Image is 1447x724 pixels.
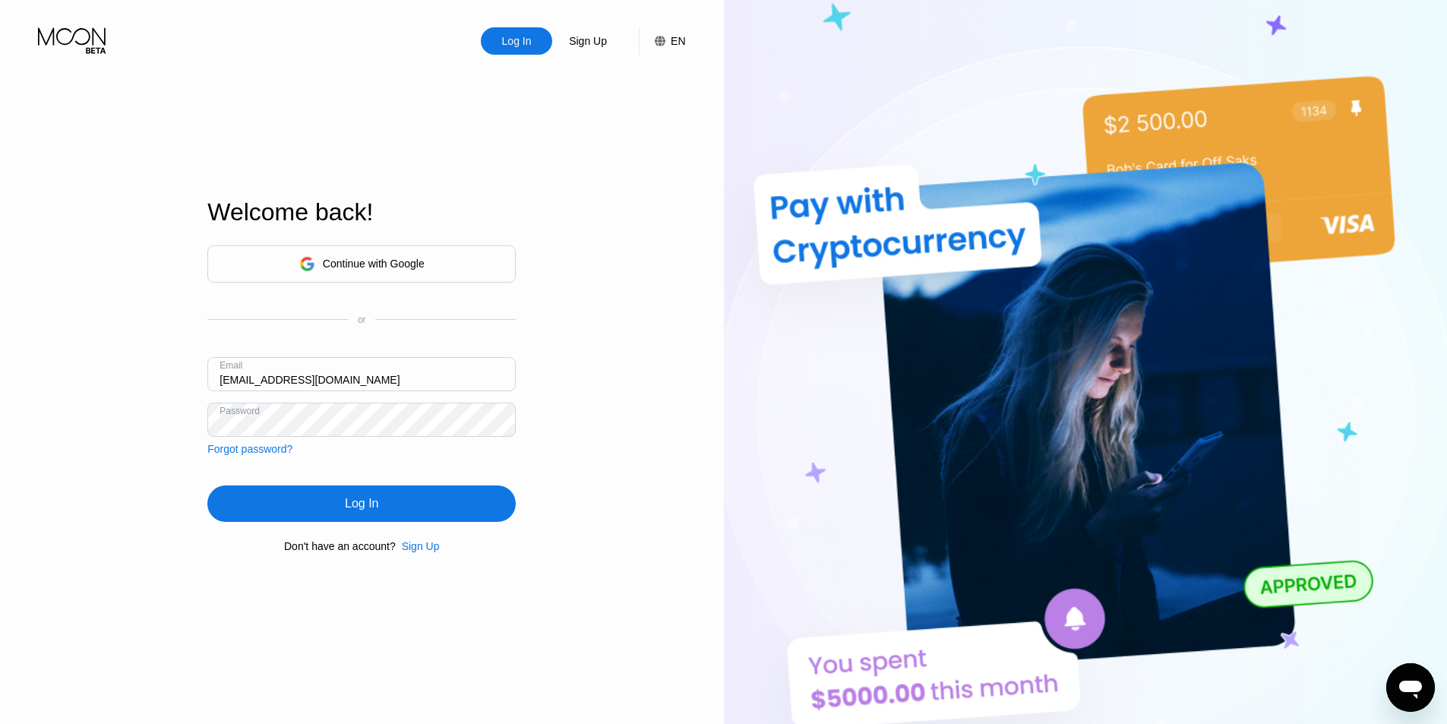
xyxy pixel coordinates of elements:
div: Email [220,360,242,371]
div: Log In [501,33,533,49]
div: EN [671,35,685,47]
div: Continue with Google [323,258,425,270]
div: Log In [345,496,378,511]
div: Welcome back! [207,198,516,226]
div: or [358,315,366,325]
div: Sign Up [552,27,624,55]
div: Forgot password? [207,443,292,455]
div: Log In [481,27,552,55]
div: Log In [207,485,516,522]
div: Sign Up [402,540,440,552]
div: Sign Up [396,540,440,552]
div: Continue with Google [207,245,516,283]
div: Don't have an account? [284,540,396,552]
div: Password [220,406,260,416]
div: Sign Up [567,33,608,49]
iframe: Button to launch messaging window [1386,663,1435,712]
div: EN [639,27,685,55]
